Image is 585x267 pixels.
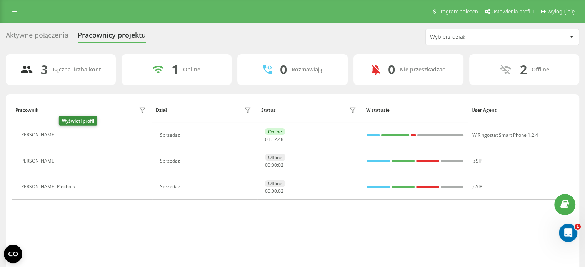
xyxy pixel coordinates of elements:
div: W statusie [366,108,464,113]
div: [PERSON_NAME] Piechota [20,184,77,189]
div: Pracownik [15,108,38,113]
span: 12 [272,136,277,143]
div: Wyświetl profil [59,116,97,126]
div: : : [265,189,283,194]
span: Ustawienia profilu [492,8,535,15]
div: 0 [280,62,287,77]
div: Online [183,66,200,73]
span: 02 [278,188,283,194]
div: Dział [156,108,167,113]
div: : : [265,163,283,168]
div: Wybierz dział [430,34,522,40]
span: Wyloguj się [547,8,575,15]
div: Status [261,108,276,113]
div: Sprzedaz [160,184,253,189]
div: Pracownicy projektu [78,31,146,43]
div: 0 [388,62,395,77]
div: 2 [520,62,527,77]
span: 00 [265,162,270,168]
div: : : [265,137,283,142]
iframe: Intercom live chat [559,224,577,242]
span: 00 [265,188,270,194]
span: 1 [575,224,581,230]
div: [PERSON_NAME] [20,158,58,164]
div: Aktywne połączenia [6,31,68,43]
div: Offline [531,66,549,73]
div: User Agent [472,108,570,113]
div: 3 [41,62,48,77]
span: W Ringostat Smart Phone 1.2.4 [472,132,538,138]
div: Łączna liczba kont [52,66,101,73]
span: 48 [278,136,283,143]
span: JsSIP [472,158,482,164]
span: 02 [278,162,283,168]
button: Open CMP widget [4,245,22,263]
div: Online [265,128,285,135]
div: Offline [265,180,285,187]
div: Nie przeszkadzać [400,66,445,73]
div: Sprzedaz [160,158,253,164]
div: [PERSON_NAME] [20,132,58,138]
div: Rozmawiają [292,66,322,73]
span: JsSIP [472,183,482,190]
div: 1 [172,62,178,77]
div: Sprzedaz [160,133,253,138]
span: 00 [272,162,277,168]
span: 00 [272,188,277,194]
div: Offline [265,154,285,161]
span: Program poleceń [437,8,478,15]
span: 01 [265,136,270,143]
